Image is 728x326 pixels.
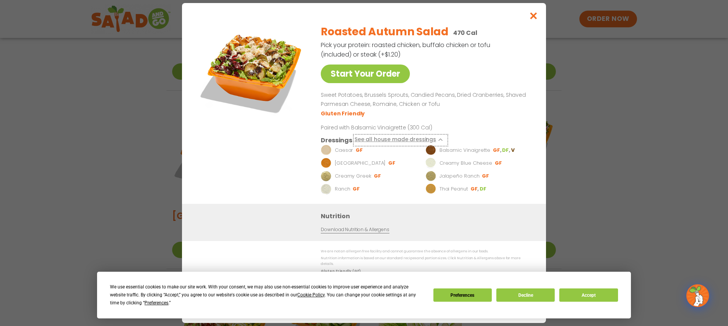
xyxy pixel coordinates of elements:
[439,185,468,193] p: Thai Peanut
[321,249,531,254] p: We are not an allergen free facility and cannot guarantee the absence of allergens in our foods.
[321,269,360,273] strong: Gluten Friendly (GF)
[321,226,389,233] a: Download Nutrition & Allergens
[493,147,502,154] li: GF
[687,285,708,306] img: wpChatIcon
[97,272,631,318] div: Cookie Consent Prompt
[321,211,535,221] h3: Nutrition
[425,184,436,194] img: Dressing preview image for Thai Peanut
[321,91,528,109] p: Sweet Potatoes, Brussels Sprouts, Candied Pecans, Dried Cranberries, Shaved Parmesan Cheese, Roma...
[321,135,352,145] h3: Dressings
[355,135,447,145] button: See all house made dressings
[356,147,364,154] li: GF
[199,18,305,124] img: Featured product photo for Roasted Autumn Salad
[321,110,366,118] li: Gluten Friendly
[335,172,371,180] p: Creamy Greek
[353,186,361,192] li: GF
[559,288,618,302] button: Accept
[439,159,492,167] p: Creamy Blue Cheese
[425,158,436,169] img: Dressing preview image for Creamy Blue Cheese
[110,283,424,307] div: We use essential cookies to make our site work. With your consent, we may also use non-essential ...
[144,300,168,306] span: Preferences
[439,146,490,154] p: Balsamic Vinaigrette
[321,255,531,267] p: Nutrition information is based on our standard recipes and portion sizes. Click Nutrition & Aller...
[321,145,331,156] img: Dressing preview image for Caesar
[480,186,487,192] li: DF
[453,28,477,38] p: 470 Cal
[439,172,480,180] p: Jalapeño Ranch
[425,145,436,156] img: Dressing preview image for Balsamic Vinaigrette
[321,158,331,169] img: Dressing preview image for BBQ Ranch
[335,146,353,154] p: Caesar
[297,292,325,298] span: Cookie Policy
[335,159,386,167] p: [GEOGRAPHIC_DATA]
[321,171,331,181] img: Dressing preview image for Creamy Greek
[425,171,436,181] img: Dressing preview image for Jalapeño Ranch
[496,288,555,302] button: Decline
[502,147,511,154] li: DF
[321,24,448,40] h2: Roasted Autumn Salad
[321,40,491,59] p: Pick your protein: roasted chicken, buffalo chicken or tofu (included) or steak (+$1.20)
[521,3,546,28] button: Close modal
[495,160,503,167] li: GF
[388,160,396,167] li: GF
[482,173,490,180] li: GF
[321,124,461,132] p: Paired with Balsamic Vinaigrette (300 Cal)
[321,65,410,83] a: Start Your Order
[511,147,515,154] li: V
[321,184,331,194] img: Dressing preview image for Ranch
[335,185,350,193] p: Ranch
[374,173,382,180] li: GF
[433,288,492,302] button: Preferences
[471,186,480,192] li: GF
